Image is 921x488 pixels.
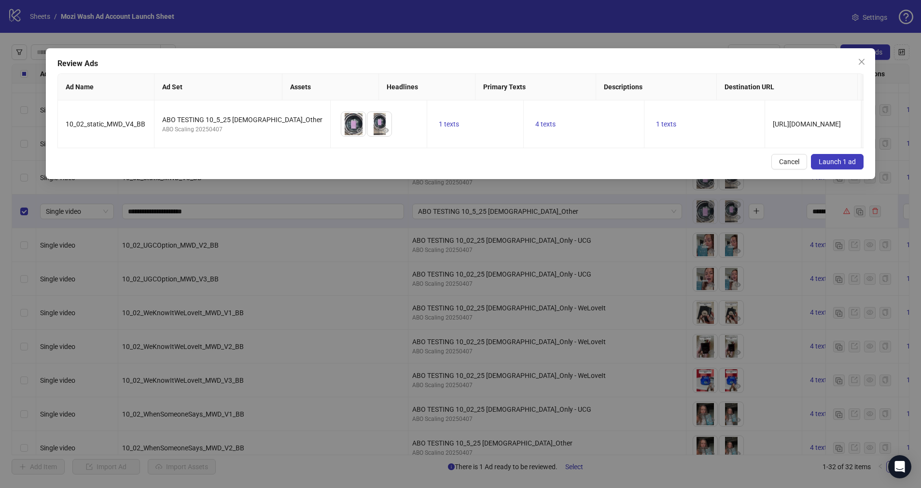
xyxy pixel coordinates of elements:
span: [URL][DOMAIN_NAME] [773,120,841,128]
span: Launch 1 ad [819,158,856,166]
span: Cancel [779,158,799,166]
th: Primary Texts [475,74,596,100]
span: 10_02_static_MWD_V4_BB [66,120,145,128]
button: Preview [380,125,391,136]
button: 1 texts [435,118,463,130]
th: Headlines [379,74,475,100]
th: Destination URL [717,74,857,100]
th: Descriptions [596,74,717,100]
button: 1 texts [652,118,680,130]
button: Launch 1 ad [811,154,864,169]
img: Asset 1 [341,112,365,136]
th: Ad Set [154,74,282,100]
div: Open Intercom Messenger [888,455,911,478]
button: Preview [354,125,365,136]
img: Asset 2 [367,112,391,136]
button: Close [854,54,869,70]
span: 1 texts [439,120,459,128]
span: close [858,58,865,66]
div: Review Ads [57,58,863,70]
span: eye [356,127,363,134]
span: eye [382,127,389,134]
span: 1 texts [656,120,676,128]
div: ABO TESTING 10_5_25 [DEMOGRAPHIC_DATA]_Other [162,114,322,125]
button: Cancel [771,154,807,169]
th: Assets [282,74,379,100]
div: ABO Scaling 20250407 [162,125,322,134]
span: 4 texts [535,120,556,128]
button: 4 texts [531,118,559,130]
th: Ad Name [58,74,154,100]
